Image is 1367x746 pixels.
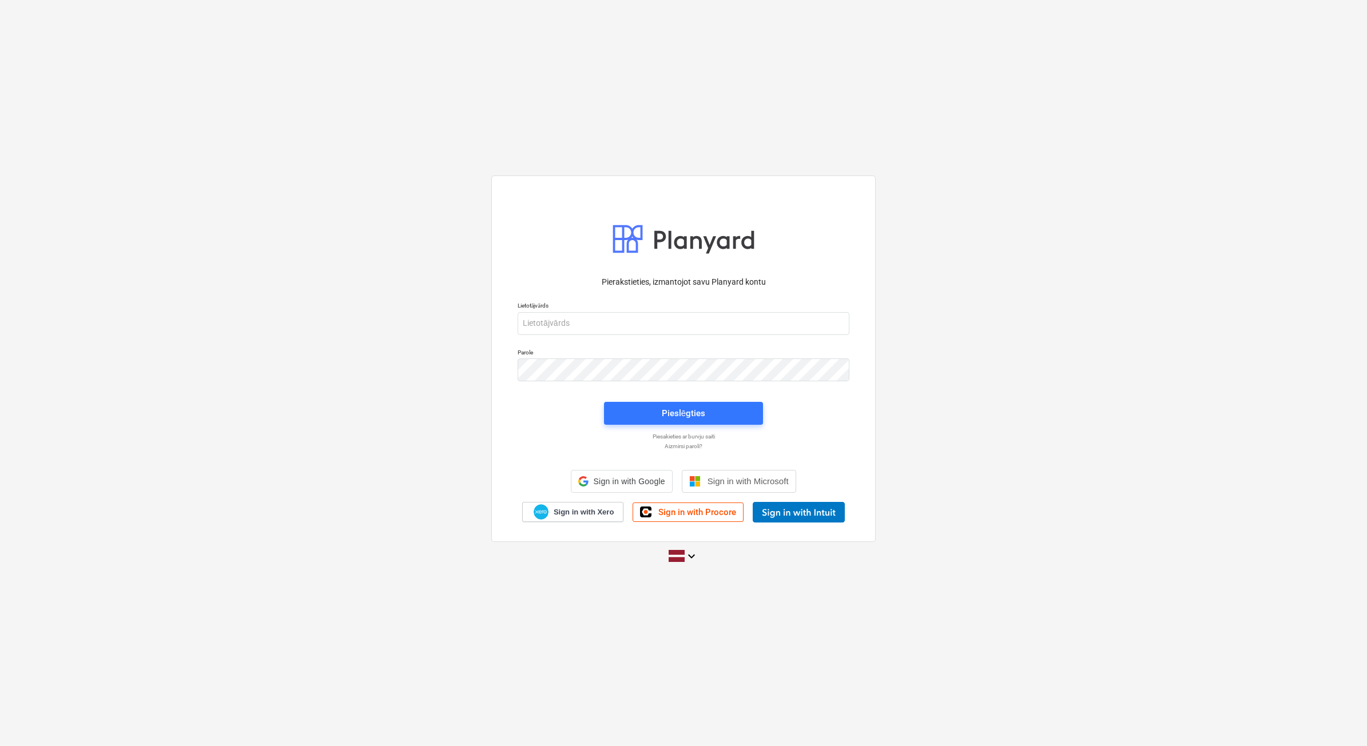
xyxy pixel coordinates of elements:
p: Lietotājvārds [518,302,849,312]
a: Sign in with Procore [633,502,744,522]
button: Pieslēgties [604,402,763,425]
i: keyboard_arrow_down [685,549,698,563]
a: Piesakieties ar burvju saiti [512,433,855,440]
a: Aizmirsi paroli? [512,442,855,450]
p: Pierakstieties, izmantojot savu Planyard kontu [518,276,849,288]
img: Microsoft logo [689,476,701,487]
div: Pieslēgties [662,406,705,421]
p: Parole [518,349,849,358]
span: Sign in with Xero [554,507,614,517]
span: Sign in with Microsoft [708,476,789,486]
span: Sign in with Procore [658,507,736,517]
img: Xero logo [534,504,549,520]
input: Lietotājvārds [518,312,849,335]
a: Sign in with Xero [522,502,624,522]
span: Sign in with Google [593,477,665,486]
div: Sign in with Google [571,470,672,493]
